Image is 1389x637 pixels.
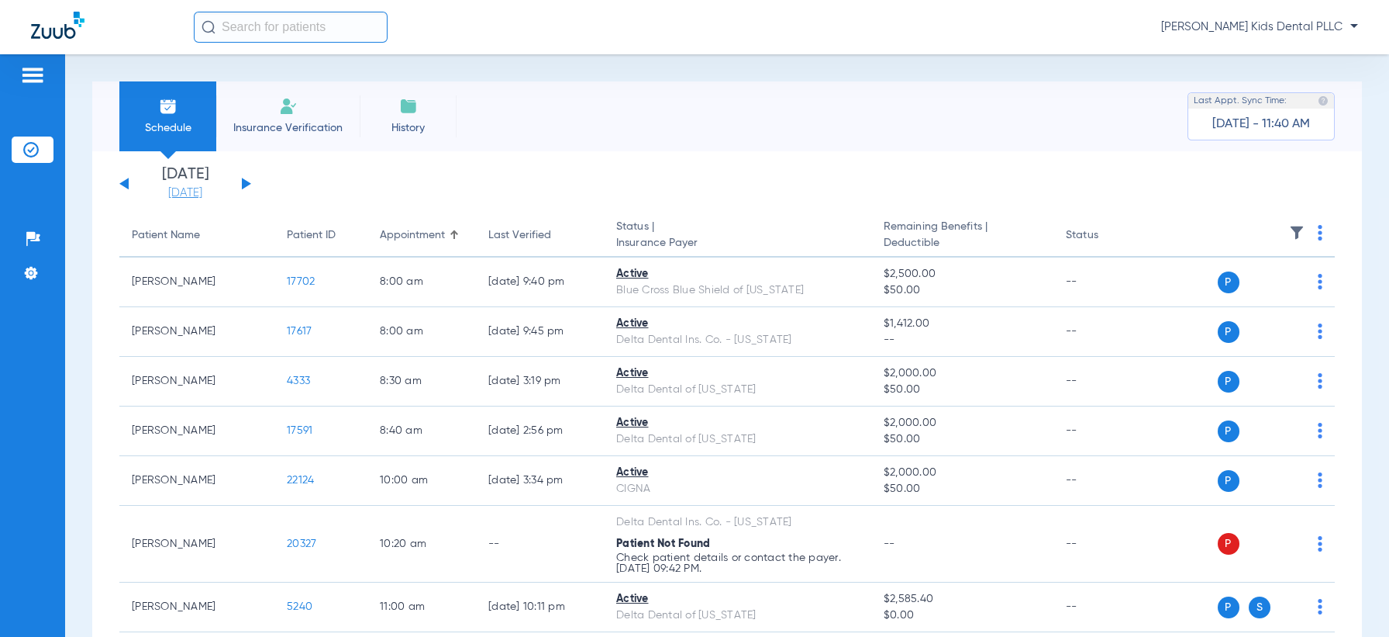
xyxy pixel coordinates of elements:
span: P [1218,321,1239,343]
p: Check patient details or contact the payer. [DATE] 09:42 PM. [616,552,859,574]
span: $2,000.00 [884,415,1041,431]
div: Delta Dental of [US_STATE] [616,608,859,624]
th: Status | [604,214,871,258]
td: -- [1053,407,1158,456]
span: $2,000.00 [884,365,1041,382]
td: 10:20 AM [367,506,476,583]
img: group-dot-blue.svg [1318,324,1322,339]
span: 17617 [287,326,312,337]
td: [DATE] 2:56 PM [476,407,604,456]
span: $2,585.40 [884,591,1041,608]
div: Active [616,266,859,282]
img: group-dot-blue.svg [1318,536,1322,552]
span: 20327 [287,538,316,549]
td: [DATE] 10:11 PM [476,583,604,632]
td: 8:00 AM [367,258,476,307]
span: P [1218,533,1239,555]
div: Patient Name [132,227,262,244]
input: Search for patients [194,12,388,43]
div: Active [616,316,859,332]
span: 17591 [287,425,312,436]
img: group-dot-blue.svg [1318,274,1322,289]
div: Chat Widget [1311,563,1389,637]
td: -- [1053,456,1158,506]
img: Zuub Logo [31,12,84,39]
td: -- [476,506,604,583]
div: Appointment [380,227,445,244]
span: $50.00 [884,282,1041,299]
span: $2,500.00 [884,266,1041,282]
div: Active [616,415,859,431]
td: [PERSON_NAME] [119,407,274,456]
td: 8:30 AM [367,357,476,407]
img: group-dot-blue.svg [1318,423,1322,438]
div: Last Verified [488,227,591,244]
td: [DATE] 3:34 PM [476,456,604,506]
td: 11:00 AM [367,583,476,632]
span: $0.00 [884,608,1041,624]
div: Patient Name [132,227,200,244]
span: Last Appt. Sync Time: [1194,93,1287,109]
span: $50.00 [884,481,1041,497]
td: -- [1053,357,1158,407]
div: Delta Dental of [US_STATE] [616,382,859,398]
span: 17702 [287,276,315,287]
span: P [1218,371,1239,393]
div: Patient ID [287,227,355,244]
td: [DATE] 9:45 PM [476,307,604,357]
div: Patient ID [287,227,336,244]
span: Patient Not Found [616,538,710,549]
a: [DATE] [139,185,232,201]
span: -- [884,538,895,549]
span: Schedule [131,120,205,136]
img: group-dot-blue.svg [1318,473,1322,488]
span: -- [884,332,1041,348]
td: 8:40 AM [367,407,476,456]
img: Manual Insurance Verification [279,97,298,116]
img: filter.svg [1289,225,1305,241]
td: -- [1053,583,1158,632]
img: Schedule [159,97,178,116]
span: [PERSON_NAME] Kids Dental PLLC [1161,19,1358,35]
span: S [1249,597,1270,618]
span: 22124 [287,475,314,486]
td: [PERSON_NAME] [119,456,274,506]
img: Search Icon [202,20,215,34]
td: [PERSON_NAME] [119,506,274,583]
span: Insurance Payer [616,235,859,251]
div: Appointment [380,227,464,244]
th: Remaining Benefits | [871,214,1053,258]
span: $2,000.00 [884,465,1041,481]
div: Delta Dental Ins. Co. - [US_STATE] [616,332,859,348]
td: [PERSON_NAME] [119,307,274,357]
span: P [1218,470,1239,492]
td: [PERSON_NAME] [119,258,274,307]
span: History [371,120,445,136]
div: CIGNA [616,481,859,497]
span: P [1218,272,1239,293]
td: [PERSON_NAME] [119,583,274,632]
td: -- [1053,307,1158,357]
div: Active [616,465,859,481]
td: 10:00 AM [367,456,476,506]
td: [DATE] 3:19 PM [476,357,604,407]
span: $50.00 [884,382,1041,398]
td: 8:00 AM [367,307,476,357]
span: 5240 [287,601,312,612]
div: Active [616,591,859,608]
td: [DATE] 9:40 PM [476,258,604,307]
td: [PERSON_NAME] [119,357,274,407]
img: History [399,97,418,116]
span: [DATE] - 11:40 AM [1212,116,1310,132]
img: hamburger-icon [20,66,45,85]
th: Status [1053,214,1158,258]
div: Last Verified [488,227,551,244]
div: Delta Dental of [US_STATE] [616,431,859,448]
td: -- [1053,258,1158,307]
div: Blue Cross Blue Shield of [US_STATE] [616,282,859,299]
span: $50.00 [884,431,1041,448]
div: Delta Dental Ins. Co. - [US_STATE] [616,514,859,531]
td: -- [1053,506,1158,583]
span: $1,412.00 [884,316,1041,332]
span: P [1218,597,1239,618]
